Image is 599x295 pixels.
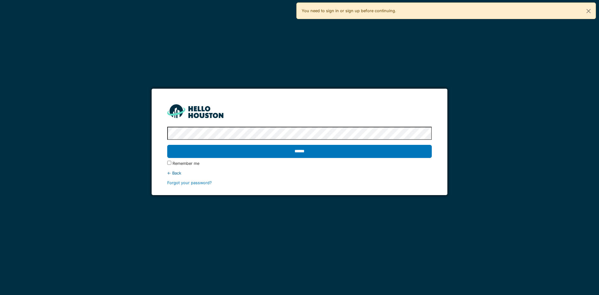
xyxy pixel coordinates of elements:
div: You need to sign in or sign up before continuing. [296,2,596,19]
button: Close [582,3,596,19]
label: Remember me [173,160,199,166]
a: Forgot your password? [167,180,212,185]
img: HH_line-BYnF2_Hg.png [167,104,223,118]
div: ← Back [167,170,431,176]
